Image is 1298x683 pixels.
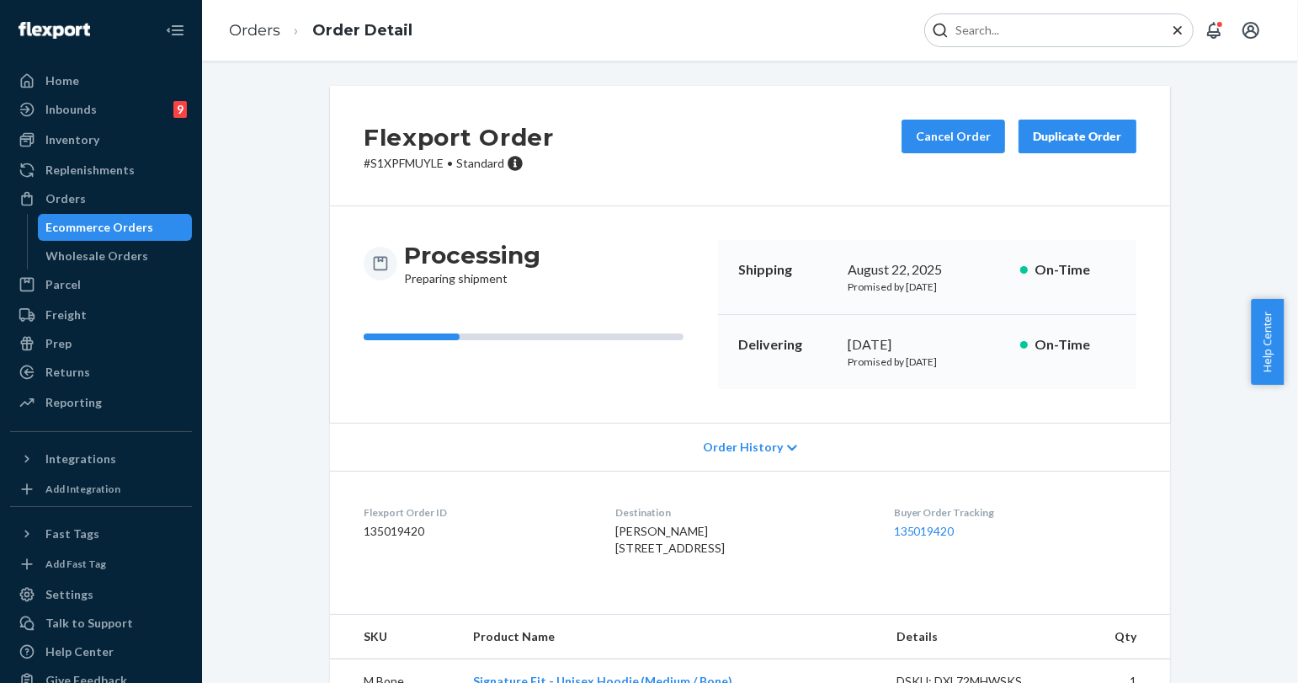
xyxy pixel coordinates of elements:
[848,280,1007,294] p: Promised by [DATE]
[10,359,192,386] a: Returns
[10,126,192,153] a: Inventory
[45,72,79,89] div: Home
[173,101,187,118] div: 9
[848,260,1007,280] div: August 22, 2025
[45,482,120,496] div: Add Integration
[10,581,192,608] a: Settings
[10,610,192,637] a: Talk to Support
[404,240,540,287] div: Preparing shipment
[10,389,192,416] a: Reporting
[894,524,955,538] a: 135019420
[364,120,554,155] h2: Flexport Order
[364,523,588,540] dd: 135019420
[38,243,193,269] a: Wholesale Orders
[10,330,192,357] a: Prep
[45,131,99,148] div: Inventory
[1035,335,1116,355] p: On-Time
[615,524,725,555] span: [PERSON_NAME] [STREET_ADDRESS]
[215,6,426,56] ol: breadcrumbs
[330,615,460,659] th: SKU
[1234,13,1268,47] button: Open account menu
[45,643,114,660] div: Help Center
[1035,260,1116,280] p: On-Time
[45,394,102,411] div: Reporting
[894,505,1136,520] dt: Buyer Order Tracking
[46,219,154,236] div: Ecommerce Orders
[158,13,192,47] button: Close Navigation
[703,439,783,456] span: Order History
[229,21,280,40] a: Orders
[456,156,504,170] span: Standard
[1033,128,1122,145] div: Duplicate Order
[45,586,93,603] div: Settings
[45,335,72,352] div: Prep
[848,335,1007,355] div: [DATE]
[10,479,192,499] a: Add Integration
[38,214,193,241] a: Ecommerce Orders
[312,21,412,40] a: Order Detail
[45,307,87,323] div: Freight
[45,101,97,118] div: Inbounds
[1197,13,1231,47] button: Open notifications
[364,155,554,172] p: # S1XPFMUYLE
[45,451,116,467] div: Integrations
[404,240,540,270] h3: Processing
[10,157,192,184] a: Replenishments
[10,520,192,547] button: Fast Tags
[10,67,192,94] a: Home
[45,526,99,542] div: Fast Tags
[738,260,834,280] p: Shipping
[10,554,192,574] a: Add Fast Tag
[1019,120,1136,153] button: Duplicate Order
[932,22,949,39] svg: Search Icon
[615,505,866,520] dt: Destination
[10,185,192,212] a: Orders
[45,190,86,207] div: Orders
[10,446,192,472] button: Integrations
[45,162,135,179] div: Replenishments
[902,120,1005,153] button: Cancel Order
[738,335,834,355] p: Delivering
[10,301,192,328] a: Freight
[883,615,1068,659] th: Details
[460,615,884,659] th: Product Name
[45,364,90,381] div: Returns
[1169,22,1186,40] button: Close Search
[19,22,90,39] img: Flexport logo
[949,22,1156,39] input: Search Input
[447,156,453,170] span: •
[848,355,1007,369] p: Promised by [DATE]
[10,271,192,298] a: Parcel
[46,248,149,264] div: Wholesale Orders
[1068,615,1170,659] th: Qty
[45,615,133,632] div: Talk to Support
[45,276,81,293] div: Parcel
[364,505,588,520] dt: Flexport Order ID
[1251,299,1284,385] button: Help Center
[10,96,192,123] a: Inbounds9
[10,638,192,665] a: Help Center
[45,557,106,571] div: Add Fast Tag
